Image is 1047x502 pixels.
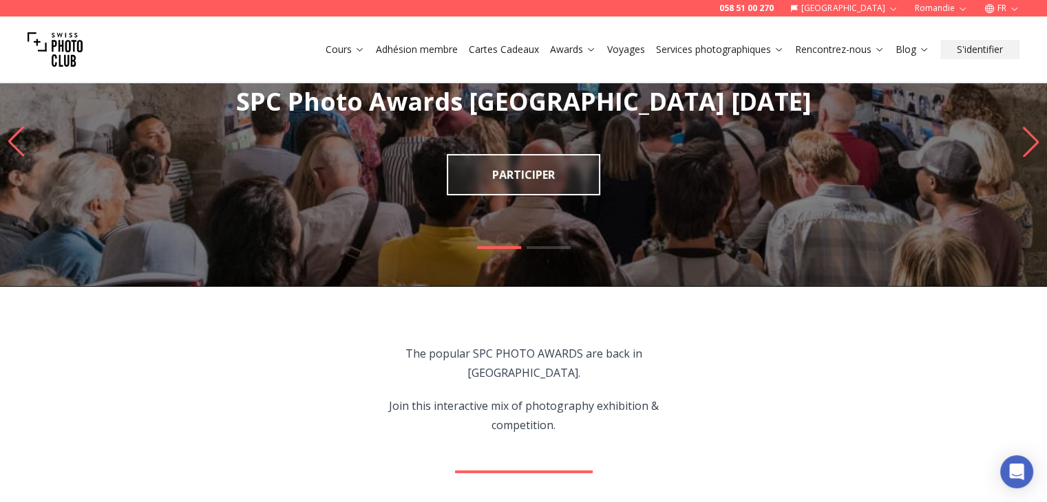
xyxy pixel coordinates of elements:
a: Services photographiques [656,43,784,56]
a: Adhésion membre [376,43,458,56]
a: Voyages [607,43,645,56]
a: Rencontrez-nous [795,43,885,56]
a: Cartes Cadeaux [469,43,539,56]
button: Cours [320,40,370,59]
a: Cours [326,43,365,56]
button: Rencontrez-nous [790,40,890,59]
a: PARTICIPER [447,154,600,195]
button: Awards [544,40,602,59]
p: Join this interactive mix of photography exhibition & competition. [366,396,681,435]
button: Voyages [602,40,651,59]
a: 058 51 00 270 [719,3,774,14]
p: The popular SPC PHOTO AWARDS are back in [GEOGRAPHIC_DATA]. [366,344,681,382]
a: Awards [550,43,596,56]
button: S'identifier [940,40,1019,59]
a: Blog [896,43,929,56]
button: Adhésion membre [370,40,463,59]
button: Services photographiques [651,40,790,59]
button: Cartes Cadeaux [463,40,544,59]
button: Blog [890,40,935,59]
div: Open Intercom Messenger [1000,455,1033,488]
img: Swiss photo club [28,22,83,77]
